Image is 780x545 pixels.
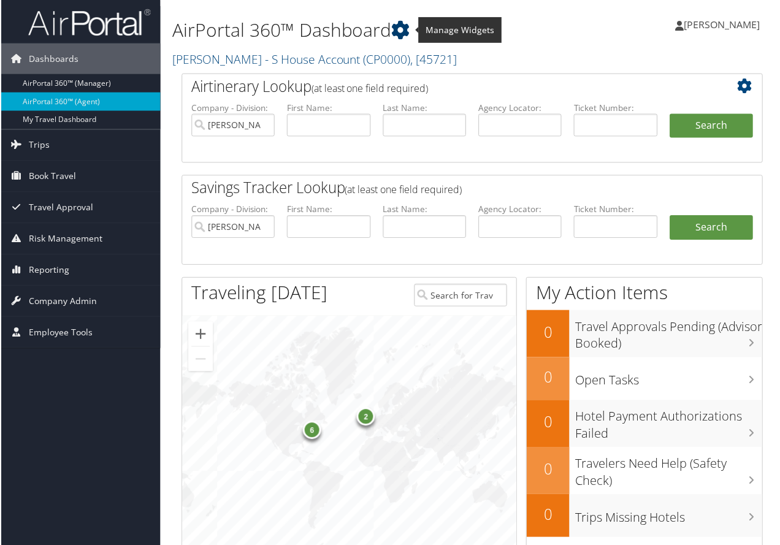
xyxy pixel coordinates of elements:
[345,183,462,197] span: (at least one field required)
[28,255,68,286] span: Reporting
[28,318,91,348] span: Employee Tools
[28,161,75,192] span: Book Travel
[383,204,466,216] label: Last Name:
[670,216,754,240] a: Search
[684,18,760,31] span: [PERSON_NAME]
[191,76,705,97] h2: Airtinerary Lookup
[302,422,321,440] div: 6
[418,17,502,43] span: Manage Widgets
[576,403,763,443] h3: Hotel Payment Authorizations Failed
[286,204,370,216] label: First Name:
[478,102,562,114] label: Agency Locator:
[574,102,657,114] label: Ticket Number:
[191,178,705,199] h2: Savings Tracker Lookup
[527,505,570,526] h2: 0
[191,204,274,216] label: Company - Division:
[27,8,150,37] img: airportal-logo.png
[191,102,274,114] label: Company - Division:
[356,409,375,427] div: 2
[172,17,572,43] h1: AirPortal 360™ Dashboard
[527,322,570,343] h2: 0
[527,413,570,433] h2: 0
[414,284,507,307] input: Search for Traveler
[383,102,466,114] label: Last Name:
[28,130,48,161] span: Trips
[527,311,763,358] a: 0Travel Approvals Pending (Advisor Booked)
[28,192,92,223] span: Travel Approval
[363,51,410,67] span: ( CP0000 )
[188,322,212,347] button: Zoom in
[410,51,457,67] span: , [ 45721 ]
[576,504,763,527] h3: Trips Missing Hotels
[527,368,570,389] h2: 0
[527,460,570,481] h2: 0
[311,82,428,95] span: (at least one field required)
[670,114,754,139] button: Search
[676,6,773,43] a: [PERSON_NAME]
[527,448,763,495] a: 0Travelers Need Help (Safety Check)
[478,204,562,216] label: Agency Locator:
[28,224,101,254] span: Risk Management
[576,450,763,490] h3: Travelers Need Help (Safety Check)
[191,280,327,306] h1: Traveling [DATE]
[191,216,274,238] input: search accounts
[28,286,96,317] span: Company Admin
[527,358,763,401] a: 0Open Tasks
[527,401,763,448] a: 0Hotel Payment Authorizations Failed
[576,367,763,390] h3: Open Tasks
[576,313,763,353] h3: Travel Approvals Pending (Advisor Booked)
[527,280,763,306] h1: My Action Items
[574,204,657,216] label: Ticket Number:
[286,102,370,114] label: First Name:
[172,51,457,67] a: [PERSON_NAME] - S House Account
[527,495,763,538] a: 0Trips Missing Hotels
[188,348,212,372] button: Zoom out
[28,44,77,74] span: Dashboards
